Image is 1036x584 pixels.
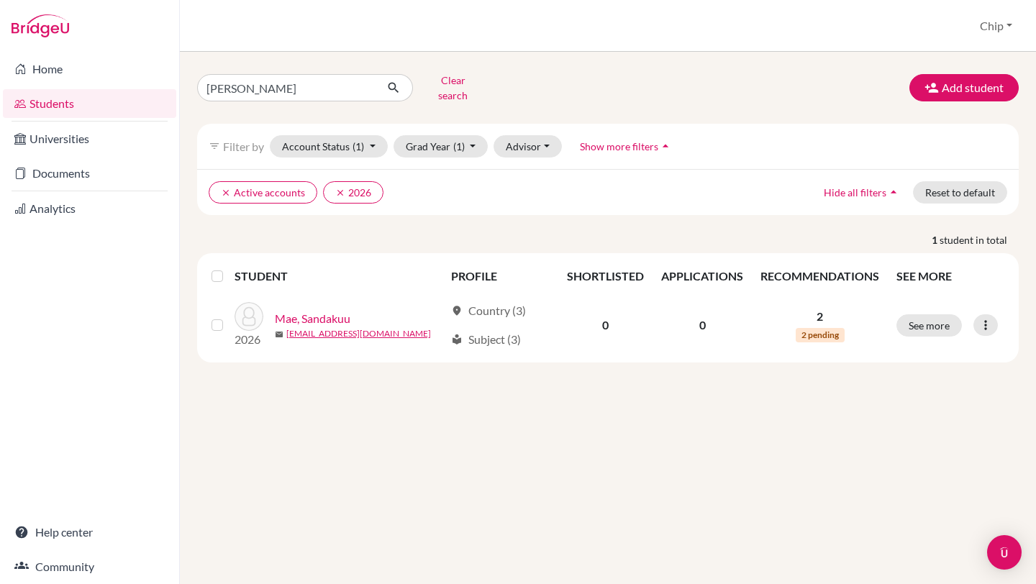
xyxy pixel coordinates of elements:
[973,12,1019,40] button: Chip
[235,331,263,348] p: 2026
[909,74,1019,101] button: Add student
[451,331,521,348] div: Subject (3)
[796,328,845,342] span: 2 pending
[323,181,383,204] button: clear2026
[932,232,940,247] strong: 1
[209,140,220,152] i: filter_list
[413,69,493,106] button: Clear search
[3,55,176,83] a: Home
[494,135,562,158] button: Advisor
[752,259,888,293] th: RECOMMENDATIONS
[3,518,176,547] a: Help center
[3,124,176,153] a: Universities
[580,140,658,152] span: Show more filters
[824,186,886,199] span: Hide all filters
[558,259,653,293] th: SHORTLISTED
[886,185,901,199] i: arrow_drop_up
[286,327,431,340] a: [EMAIL_ADDRESS][DOMAIN_NAME]
[275,310,350,327] a: Mae, Sandakuu
[568,135,685,158] button: Show more filtersarrow_drop_up
[812,181,913,204] button: Hide all filtersarrow_drop_up
[221,188,231,198] i: clear
[653,293,752,357] td: 0
[223,140,264,153] span: Filter by
[453,140,465,152] span: (1)
[3,552,176,581] a: Community
[235,302,263,331] img: Mae, Sandakuu
[913,181,1007,204] button: Reset to default
[3,159,176,188] a: Documents
[896,314,962,337] button: See more
[270,135,388,158] button: Account Status(1)
[558,293,653,357] td: 0
[658,139,673,153] i: arrow_drop_up
[987,535,1022,570] div: Open Intercom Messenger
[442,259,558,293] th: PROFILE
[353,140,364,152] span: (1)
[275,330,283,339] span: mail
[653,259,752,293] th: APPLICATIONS
[888,259,1013,293] th: SEE MORE
[3,89,176,118] a: Students
[209,181,317,204] button: clearActive accounts
[451,302,526,319] div: Country (3)
[760,308,879,325] p: 2
[335,188,345,198] i: clear
[197,74,376,101] input: Find student by name...
[12,14,69,37] img: Bridge-U
[235,259,442,293] th: STUDENT
[451,334,463,345] span: local_library
[394,135,489,158] button: Grad Year(1)
[940,232,1019,247] span: student in total
[451,305,463,316] span: location_on
[3,194,176,223] a: Analytics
